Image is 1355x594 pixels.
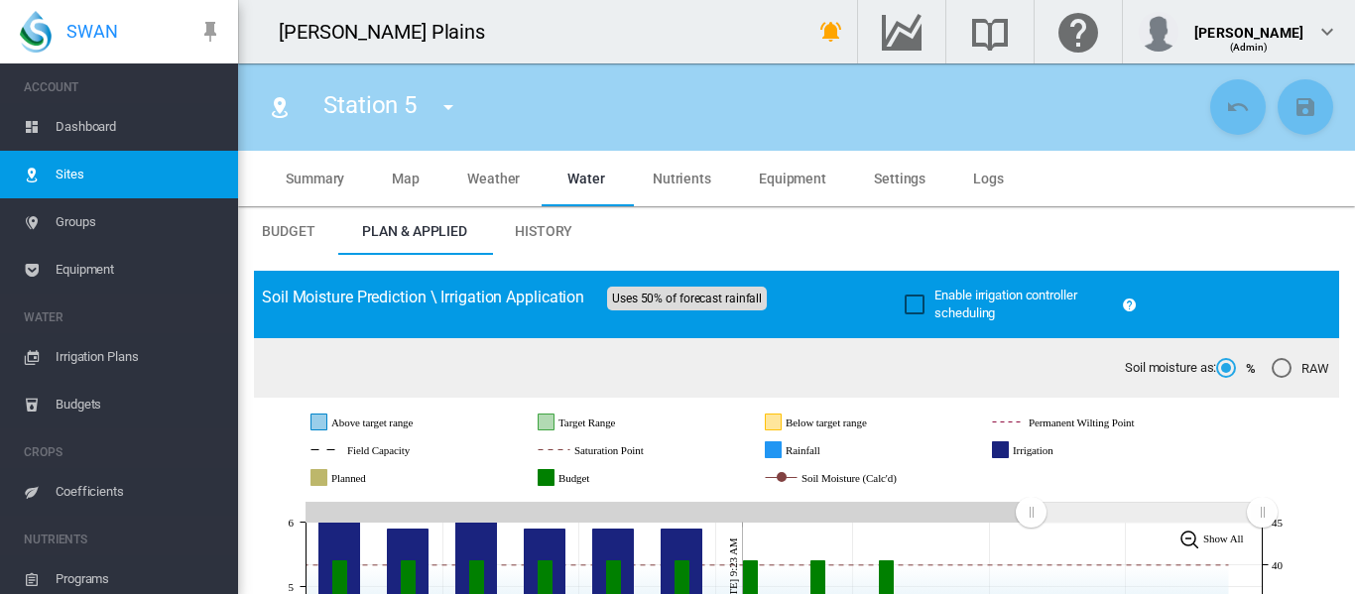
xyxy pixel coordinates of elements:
[198,20,222,44] md-icon: icon-pin
[436,95,460,119] md-icon: icon-menu-down
[515,223,572,239] span: History
[279,18,503,46] div: [PERSON_NAME] Plains
[1226,95,1250,119] md-icon: icon-undo
[56,333,222,381] span: Irrigation Plans
[766,441,880,459] g: Rainfall
[766,469,971,487] g: Soil Moisture (Calc'd)
[1125,359,1216,377] span: Soil moisture as:
[811,12,851,52] button: icon-bell-ring
[268,95,292,119] md-icon: icon-map-marker-radius
[1194,15,1303,35] div: [PERSON_NAME]
[1216,359,1256,378] md-radio-button: %
[262,223,314,239] span: Budget
[467,171,520,186] span: Weather
[24,71,222,103] span: ACCOUNT
[567,171,605,186] span: Water
[1203,533,1244,544] tspan: Show All
[1230,42,1269,53] span: (Admin)
[66,19,118,44] span: SWAN
[1293,95,1317,119] md-icon: icon-content-save
[1315,20,1339,44] md-icon: icon-chevron-down
[966,20,1014,44] md-icon: Search the knowledge base
[759,171,826,186] span: Equipment
[286,171,344,186] span: Summary
[289,581,295,593] tspan: 5
[289,517,295,529] tspan: 6
[607,287,767,310] span: Uses 50% of forecast rainfall
[24,301,222,333] span: WATER
[429,87,468,127] button: icon-menu-down
[819,20,843,44] md-icon: icon-bell-ring
[539,469,653,487] g: Budget
[1054,20,1102,44] md-icon: Click here for help
[993,441,1118,459] g: Irrigation
[56,103,222,151] span: Dashboard
[20,11,52,53] img: SWAN-Landscape-Logo-Colour-drop.png
[392,171,420,186] span: Map
[653,171,711,186] span: Nutrients
[934,288,1076,320] span: Enable irrigation controller scheduling
[1245,495,1280,530] g: Zoom chart using cursor arrows
[1031,502,1262,522] rect: Zoom chart using cursor arrows
[311,414,492,431] g: Above target range
[311,469,430,487] g: Planned
[539,414,686,431] g: Target Range
[1014,495,1048,530] g: Zoom chart using cursor arrows
[56,151,222,198] span: Sites
[262,288,584,306] span: Soil Moisture Prediction \ Irrigation Application
[260,87,300,127] button: Click to go to list of Sites
[973,171,1004,186] span: Logs
[56,468,222,516] span: Coefficients
[1272,517,1283,529] tspan: 45
[56,381,222,428] span: Budgets
[993,414,1214,431] g: Permanent Wilting Point
[878,20,925,44] md-icon: Go to the Data Hub
[311,441,478,459] g: Field Capacity
[362,223,467,239] span: Plan & Applied
[1139,12,1178,52] img: profile.jpg
[905,287,1114,322] md-checkbox: Enable irrigation controller scheduling
[56,246,222,294] span: Equipment
[24,436,222,468] span: CROPS
[323,91,417,119] span: Station 5
[1272,359,1329,378] md-radio-button: RAW
[56,198,222,246] span: Groups
[24,524,222,555] span: NUTRIENTS
[539,441,716,459] g: Saturation Point
[874,171,925,186] span: Settings
[766,414,944,431] g: Below target range
[1278,79,1333,135] button: Save Changes
[1272,559,1283,571] tspan: 40
[1210,79,1266,135] button: Cancel Changes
